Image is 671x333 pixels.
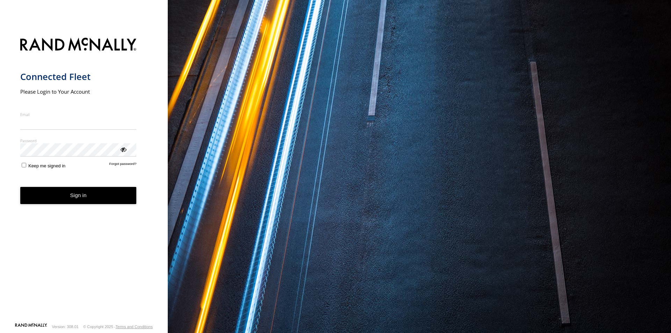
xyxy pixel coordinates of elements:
[20,112,137,117] label: Email
[120,146,127,153] div: ViewPassword
[20,187,137,204] button: Sign in
[83,325,153,329] div: © Copyright 2025 -
[20,71,137,82] h1: Connected Fleet
[116,325,153,329] a: Terms and Conditions
[15,323,47,330] a: Visit our Website
[22,163,26,167] input: Keep me signed in
[20,36,137,54] img: Rand McNally
[20,88,137,95] h2: Please Login to Your Account
[109,162,137,168] a: Forgot password?
[52,325,79,329] div: Version: 308.01
[20,138,137,143] label: Password
[28,163,65,168] span: Keep me signed in
[20,34,148,323] form: main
